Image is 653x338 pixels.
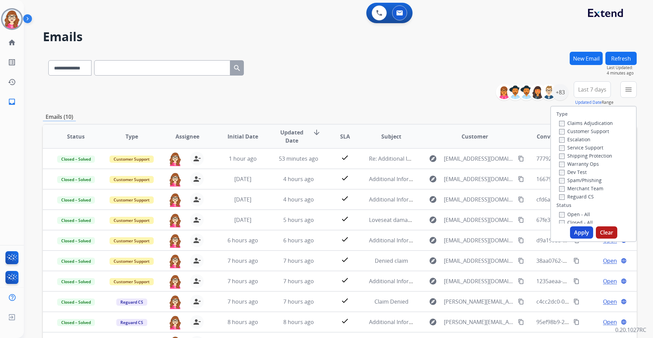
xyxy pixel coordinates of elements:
[8,38,16,47] mat-icon: home
[536,298,637,305] span: c4cc2dc0-09fb-4ffa-9221-80838205d707
[110,196,154,204] span: Customer Support
[429,236,437,244] mat-icon: explore
[369,216,414,224] span: Loveseat damage
[341,296,349,305] mat-icon: check
[570,226,593,239] button: Apply
[518,196,524,203] mat-icon: content_copy
[605,52,637,65] button: Refresh
[536,237,640,244] span: d9a19933-e792-410d-9b82-c98a13f39114
[518,217,524,223] mat-icon: content_copy
[559,137,565,143] input: Escalation
[168,234,182,248] img: agent-avatar
[536,277,638,285] span: 1235aeaa-8266-4fe8-9006-b4f5f9bd8e0e
[193,216,201,224] mat-icon: person_remove
[375,257,408,264] span: Denied claim
[559,169,587,175] label: Dev Test
[57,319,95,326] span: Closed – Solved
[57,299,95,306] span: Closed – Solved
[559,144,603,151] label: Service Support
[536,196,640,203] span: cfd6a114-67e2-4149-b90e-95a03aa3839e
[537,132,580,141] span: Conversation ID
[574,81,611,98] button: Last 7 days
[621,258,627,264] mat-icon: language
[429,277,437,285] mat-icon: explore
[559,152,612,159] label: Shipping Protection
[603,277,617,285] span: Open
[125,132,138,141] span: Type
[444,175,514,183] span: [EMAIL_ADDRESS][DOMAIN_NAME]
[444,216,514,224] span: [EMAIL_ADDRESS][DOMAIN_NAME]
[193,175,201,183] mat-icon: person_remove
[444,257,514,265] span: [EMAIL_ADDRESS][DOMAIN_NAME]
[57,176,95,183] span: Closed – Solved
[559,211,590,218] label: Open - All
[559,186,565,192] input: Merchant Team
[518,156,524,162] mat-icon: content_copy
[234,175,251,183] span: [DATE]
[369,277,449,285] span: Additional Information needed.
[283,298,314,305] span: 7 hours ago
[559,193,594,200] label: Reguard CS
[110,217,154,224] span: Customer Support
[110,278,154,285] span: Customer Support
[444,277,514,285] span: [EMAIL_ADDRESS][DOMAIN_NAME]
[621,299,627,305] mat-icon: language
[607,65,637,70] span: Last Updated:
[57,237,95,244] span: Closed – Solved
[229,155,257,162] span: 1 hour ago
[559,136,590,143] label: Escalation
[570,52,603,65] button: New Email
[559,178,565,183] input: Spam/Phishing
[193,277,201,285] mat-icon: person_remove
[429,318,437,326] mat-icon: explore
[228,277,258,285] span: 7 hours ago
[168,315,182,329] img: agent-avatar
[193,318,201,326] mat-icon: person_remove
[559,220,565,226] input: Closed - All
[536,318,638,326] span: 95ef98b9-2f2c-4844-8471-e0e62e9126cc
[228,298,258,305] span: 7 hours ago
[559,145,565,151] input: Service Support
[559,185,603,192] label: Merchant Team
[559,128,609,134] label: Customer Support
[518,176,524,182] mat-icon: content_copy
[168,152,182,166] img: agent-avatar
[234,196,251,203] span: [DATE]
[283,257,314,264] span: 7 hours ago
[559,194,565,200] input: Reguard CS
[110,237,154,244] span: Customer Support
[559,177,602,183] label: Spam/Phishing
[573,299,580,305] mat-icon: content_copy
[374,298,408,305] span: Claim Denied
[277,128,307,145] span: Updated Date
[57,156,95,163] span: Closed – Solved
[175,132,199,141] span: Assignee
[444,318,514,326] span: [PERSON_NAME][EMAIL_ADDRESS][PERSON_NAME][PERSON_NAME][DOMAIN_NAME]
[234,216,251,224] span: [DATE]
[621,319,627,325] mat-icon: language
[233,64,241,72] mat-icon: search
[575,99,614,105] span: Range
[43,113,76,121] p: Emails (10)
[341,317,349,325] mat-icon: check
[313,128,321,136] mat-icon: arrow_downward
[8,78,16,86] mat-icon: history
[283,237,314,244] span: 6 hours ago
[518,258,524,264] mat-icon: content_copy
[624,85,633,94] mat-icon: menu
[110,176,154,183] span: Customer Support
[578,88,606,91] span: Last 7 days
[559,154,565,159] input: Shipping Protection
[573,319,580,325] mat-icon: content_copy
[341,256,349,264] mat-icon: check
[559,219,593,226] label: Closed - All
[8,98,16,106] mat-icon: inbox
[228,257,258,264] span: 7 hours ago
[283,216,314,224] span: 5 hours ago
[607,70,637,76] span: 4 minutes ago
[228,132,258,141] span: Initial Date
[573,258,580,264] mat-icon: content_copy
[559,120,613,126] label: Claims Adjudication
[340,132,350,141] span: SLA
[429,216,437,224] mat-icon: explore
